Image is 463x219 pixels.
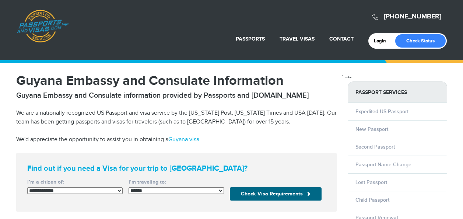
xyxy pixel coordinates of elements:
p: We'd appreciate the opportunity to assist you in obtaining a [16,135,337,144]
a: New Passport [355,126,388,132]
a: Contact [329,36,354,42]
a: Second Passport [355,144,395,150]
strong: Find out if you need a Visa for your trip to [GEOGRAPHIC_DATA]? [27,164,326,173]
a: Passport Name Change [355,161,411,168]
a: Lost Passport [355,179,387,185]
a: Child Passport [355,197,389,203]
label: I’m a citizen of: [27,178,123,186]
p: We are a nationally recognized US Passport and visa service by the [US_STATE] Post, [US_STATE] Ti... [16,109,337,126]
button: Check Visa Requirements [230,187,322,201]
a: Expedited US Passport [355,108,408,115]
a: Travel Visas [280,36,315,42]
a: [PHONE_NUMBER] [384,13,441,21]
h2: Guyana Embassy and Consulate information provided by Passports and [DOMAIN_NAME] [16,91,337,100]
label: I’m traveling to: [129,178,224,186]
h1: Guyana Embassy and Consulate Information [16,74,337,87]
strong: PASSPORT SERVICES [348,82,447,103]
a: Check Status [395,34,446,48]
a: Passports & [DOMAIN_NAME] [17,10,69,43]
a: Login [374,38,391,44]
a: Guyana visa. [168,136,201,143]
a: Passports [236,36,265,42]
